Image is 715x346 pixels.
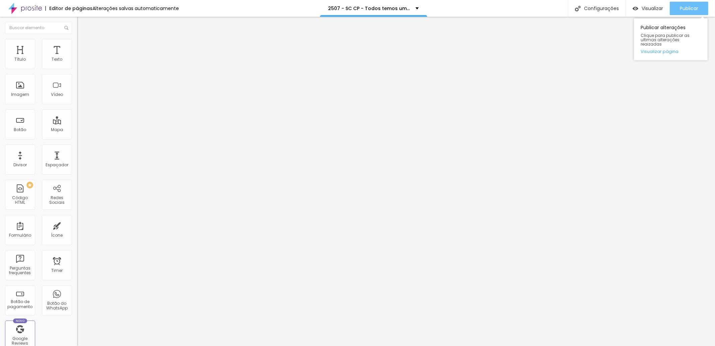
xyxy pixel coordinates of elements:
[7,336,33,346] div: Google Reviews
[7,195,33,205] div: Código HTML
[642,6,663,11] span: Visualizar
[44,195,70,205] div: Redes Sociais
[670,2,708,15] button: Publicar
[44,301,70,311] div: Botão do WhatsApp
[7,299,33,309] div: Botão de pagamento
[64,26,68,30] img: Icone
[9,233,31,238] div: Formulário
[13,163,27,167] div: Divisor
[51,127,63,132] div: Mapa
[51,268,63,273] div: Timer
[680,6,698,11] span: Publicar
[14,127,26,132] div: Botão
[634,18,708,60] div: Publicar alterações
[46,163,68,167] div: Espaçador
[328,6,410,11] p: 2507 - SC CP - Todos temos uma historia para contar
[633,6,638,11] img: view-1.svg
[626,2,670,15] button: Visualizar
[7,266,33,276] div: Perguntas frequentes
[13,319,27,323] div: Novo
[51,92,63,97] div: Vídeo
[52,57,62,62] div: Texto
[11,92,29,97] div: Imagem
[5,22,72,34] input: Buscar elemento
[51,233,63,238] div: Ícone
[45,6,92,11] div: Editor de páginas
[641,49,701,54] a: Visualizar página
[92,6,179,11] div: Alterações salvas automaticamente
[575,6,581,11] img: Icone
[14,57,26,62] div: Título
[641,33,701,47] span: Clique para publicar as ultimas alterações reaizadas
